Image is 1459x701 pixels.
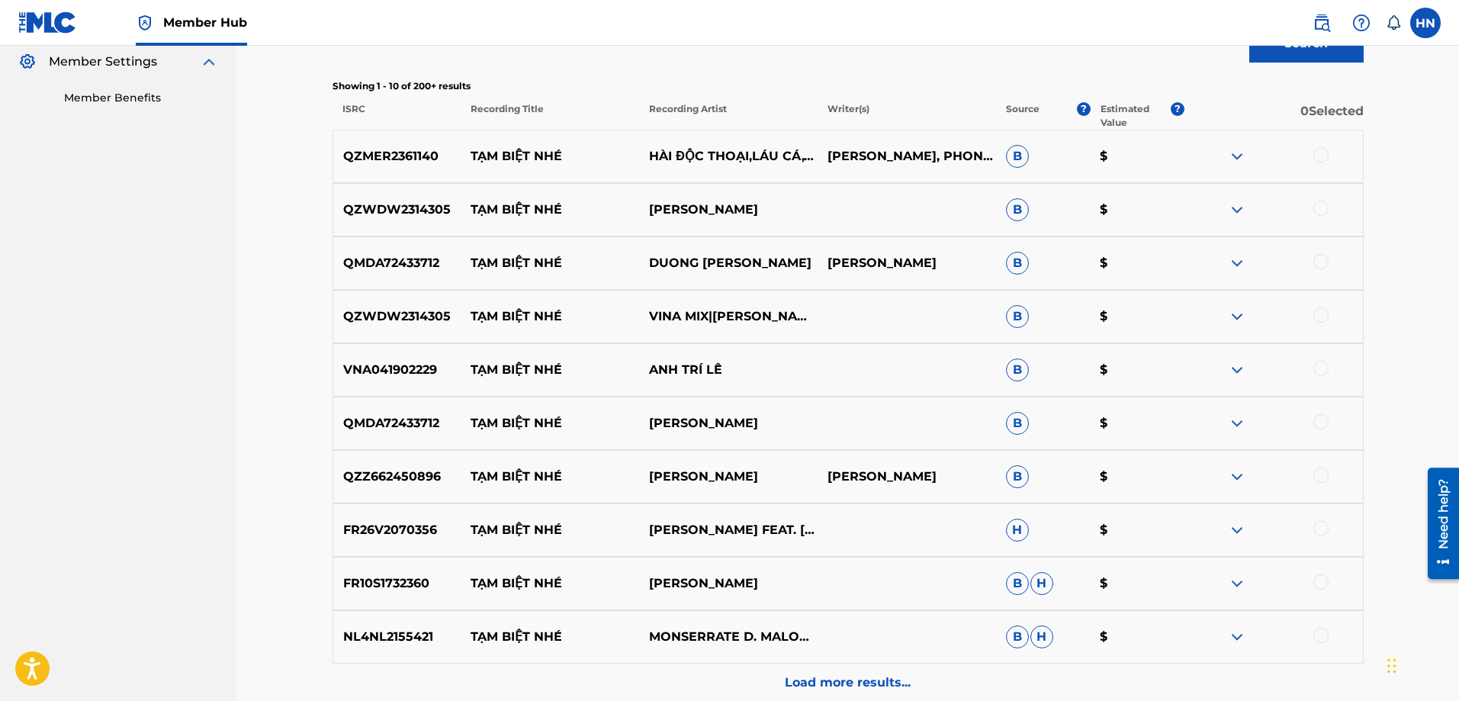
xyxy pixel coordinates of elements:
[1383,628,1459,701] iframe: Chat Widget
[1006,305,1029,328] span: B
[1313,14,1331,32] img: search
[1090,574,1184,593] p: $
[18,11,77,34] img: MLC Logo
[1077,102,1091,116] span: ?
[639,468,818,486] p: [PERSON_NAME]
[333,307,461,326] p: QZWDW2314305
[1006,465,1029,488] span: B
[1228,361,1246,379] img: expand
[461,414,639,432] p: TẠM BIỆT NHÉ
[1228,201,1246,219] img: expand
[639,414,818,432] p: [PERSON_NAME]
[1228,307,1246,326] img: expand
[1006,145,1029,168] span: B
[1090,468,1184,486] p: $
[639,521,818,539] p: [PERSON_NAME] FEAT. [GEOGRAPHIC_DATA]
[333,254,461,272] p: QMDA72433712
[1090,521,1184,539] p: $
[818,147,996,166] p: [PERSON_NAME], PHONG THAI, [PERSON_NAME]
[1306,8,1337,38] a: Public Search
[1228,468,1246,486] img: expand
[333,361,461,379] p: VNA041902229
[1171,102,1184,116] span: ?
[1228,574,1246,593] img: expand
[818,468,996,486] p: [PERSON_NAME]
[163,14,247,31] span: Member Hub
[461,201,639,219] p: TẠM BIỆT NHÉ
[1228,414,1246,432] img: expand
[1090,147,1184,166] p: $
[818,102,996,130] p: Writer(s)
[1006,102,1040,130] p: Source
[639,147,818,166] p: HÀI ĐỘC THOẠI,LÁU CÁ,VIỆT TÀI CHÍNH,PILGRIM RAID
[639,307,818,326] p: VINA MIX|[PERSON_NAME]
[1090,201,1184,219] p: $
[1006,198,1029,221] span: B
[461,254,639,272] p: TẠM BIỆT NHÉ
[333,201,461,219] p: QZWDW2314305
[461,307,639,326] p: TẠM BIỆT NHÉ
[461,468,639,486] p: TẠM BIỆT NHÉ
[1090,361,1184,379] p: $
[333,468,461,486] p: QZZ662450896
[1386,15,1401,31] div: Notifications
[1352,14,1371,32] img: help
[1030,572,1053,595] span: H
[333,79,1364,93] p: Showing 1 - 10 of 200+ results
[1006,625,1029,648] span: B
[1006,252,1029,275] span: B
[818,254,996,272] p: [PERSON_NAME]
[333,147,461,166] p: QZMER2361140
[333,521,461,539] p: FR26V2070356
[639,361,818,379] p: ANH TRÍ LÊ
[1228,521,1246,539] img: expand
[1184,102,1363,130] p: 0 Selected
[639,201,818,219] p: [PERSON_NAME]
[639,628,818,646] p: MONSERRATE D. MALONE
[639,574,818,593] p: [PERSON_NAME]
[639,254,818,272] p: DUONG [PERSON_NAME]
[49,53,157,71] span: Member Settings
[64,90,218,106] a: Member Benefits
[1101,102,1171,130] p: Estimated Value
[333,102,461,130] p: ISRC
[461,628,639,646] p: TẠM BIỆT NHÉ
[1228,254,1246,272] img: expand
[333,628,461,646] p: NL4NL2155421
[1090,254,1184,272] p: $
[461,521,639,539] p: TẠM BIỆT NHÉ
[1006,572,1029,595] span: B
[1410,8,1441,38] div: User Menu
[200,53,218,71] img: expand
[461,361,639,379] p: TẠM BIỆT NHÉ
[1006,519,1029,542] span: H
[1030,625,1053,648] span: H
[1006,412,1029,435] span: B
[1090,414,1184,432] p: $
[785,674,911,692] p: Load more results...
[18,53,37,71] img: Member Settings
[1228,628,1246,646] img: expand
[1228,147,1246,166] img: expand
[1006,359,1029,381] span: B
[1090,628,1184,646] p: $
[460,102,638,130] p: Recording Title
[1387,643,1396,689] div: Drag
[1416,462,1459,585] iframe: Resource Center
[333,574,461,593] p: FR10S1732360
[461,147,639,166] p: TẠM BIỆT NHÉ
[136,14,154,32] img: Top Rightsholder
[1346,8,1377,38] div: Help
[639,102,818,130] p: Recording Artist
[461,574,639,593] p: TẠM BIỆT NHÉ
[1090,307,1184,326] p: $
[333,414,461,432] p: QMDA72433712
